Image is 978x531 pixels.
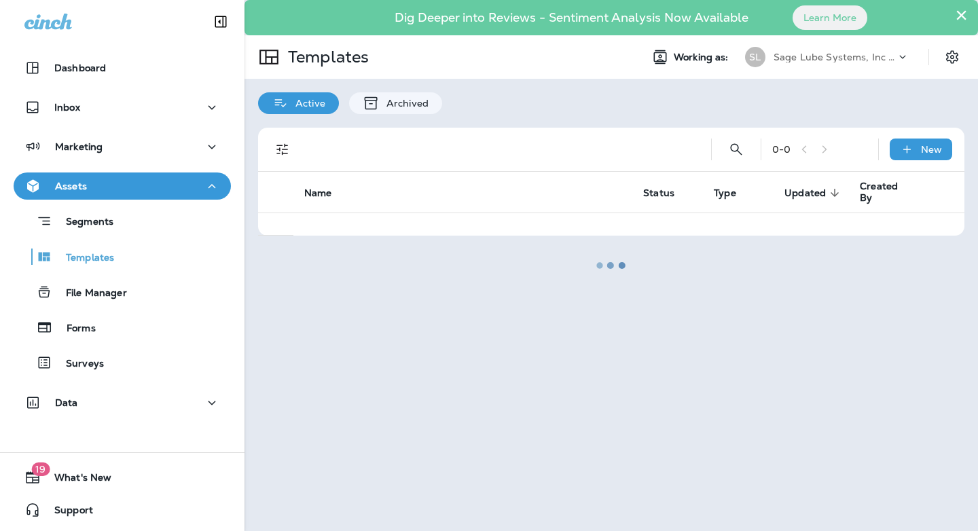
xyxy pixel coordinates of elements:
span: 19 [31,462,50,476]
p: Dashboard [54,62,106,73]
button: 19What's New [14,464,231,491]
button: Data [14,389,231,416]
p: Segments [52,216,113,230]
button: Assets [14,172,231,200]
button: Surveys [14,348,231,377]
p: Data [55,397,78,408]
p: Assets [55,181,87,191]
button: Collapse Sidebar [202,8,240,35]
button: Inbox [14,94,231,121]
p: File Manager [52,287,127,300]
p: Surveys [52,358,104,371]
p: Marketing [55,141,103,152]
button: File Manager [14,278,231,306]
p: Forms [53,323,96,335]
span: What's New [41,472,111,488]
span: Support [41,505,93,521]
button: Support [14,496,231,524]
button: Segments [14,206,231,236]
p: Inbox [54,102,80,113]
p: New [921,144,942,155]
button: Forms [14,313,231,342]
button: Dashboard [14,54,231,81]
button: Marketing [14,133,231,160]
p: Templates [52,252,114,265]
button: Templates [14,242,231,271]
